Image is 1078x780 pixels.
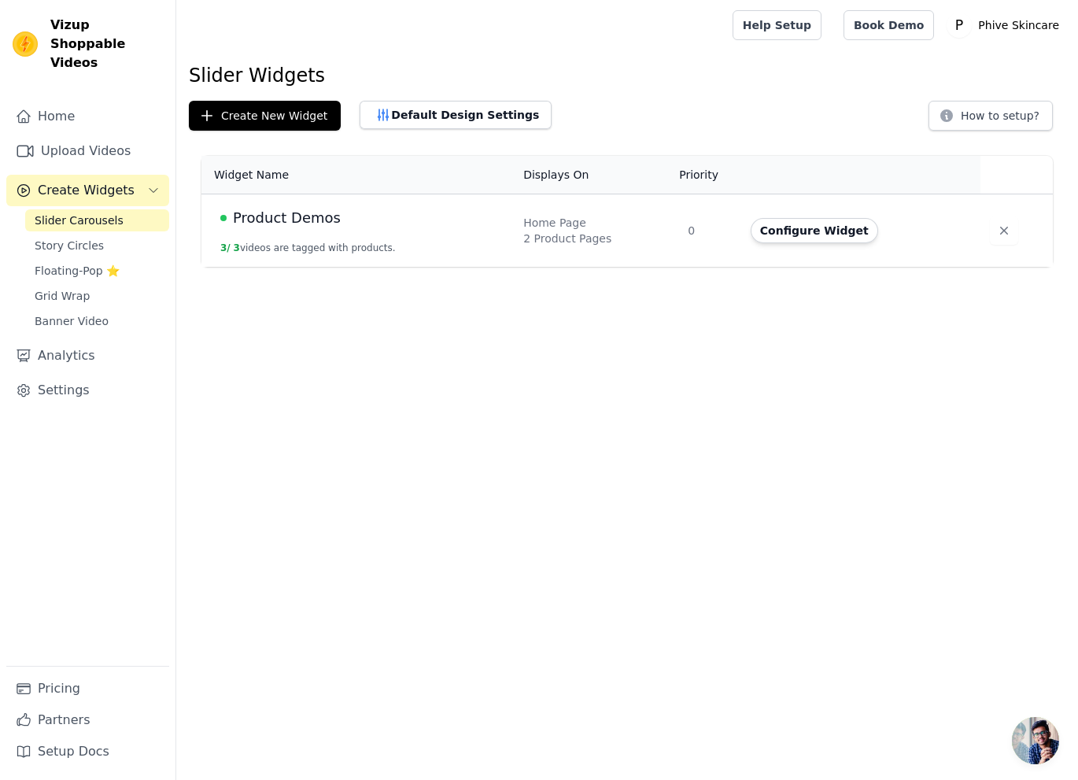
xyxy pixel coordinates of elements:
[220,242,396,254] button: 3/ 3videos are tagged with products.
[947,11,1065,39] button: P Phive Skincare
[6,340,169,372] a: Analytics
[25,235,169,257] a: Story Circles
[928,101,1053,131] button: How to setup?
[35,238,104,253] span: Story Circles
[6,704,169,736] a: Partners
[189,101,341,131] button: Create New Widget
[6,175,169,206] button: Create Widgets
[928,112,1053,127] a: How to setup?
[751,218,878,243] button: Configure Widget
[234,242,240,253] span: 3
[220,215,227,221] span: Live Published
[733,10,821,40] a: Help Setup
[25,285,169,307] a: Grid Wrap
[35,313,109,329] span: Banner Video
[38,181,135,200] span: Create Widgets
[972,11,1065,39] p: Phive Skincare
[50,16,163,72] span: Vizup Shoppable Videos
[25,209,169,231] a: Slider Carousels
[678,156,741,194] th: Priority
[13,31,38,57] img: Vizup
[220,242,231,253] span: 3 /
[25,310,169,332] a: Banner Video
[844,10,934,40] a: Book Demo
[233,207,341,229] span: Product Demos
[6,101,169,132] a: Home
[678,194,741,268] td: 0
[6,135,169,167] a: Upload Videos
[523,231,669,246] div: 2 Product Pages
[6,736,169,767] a: Setup Docs
[201,156,514,194] th: Widget Name
[35,288,90,304] span: Grid Wrap
[514,156,678,194] th: Displays On
[360,101,552,129] button: Default Design Settings
[25,260,169,282] a: Floating-Pop ⭐
[35,263,120,279] span: Floating-Pop ⭐
[189,63,1065,88] h1: Slider Widgets
[955,17,963,33] text: P
[1012,717,1059,764] a: Open chat
[35,213,124,228] span: Slider Carousels
[6,673,169,704] a: Pricing
[990,216,1018,245] button: Delete widget
[523,215,669,231] div: Home Page
[6,375,169,406] a: Settings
